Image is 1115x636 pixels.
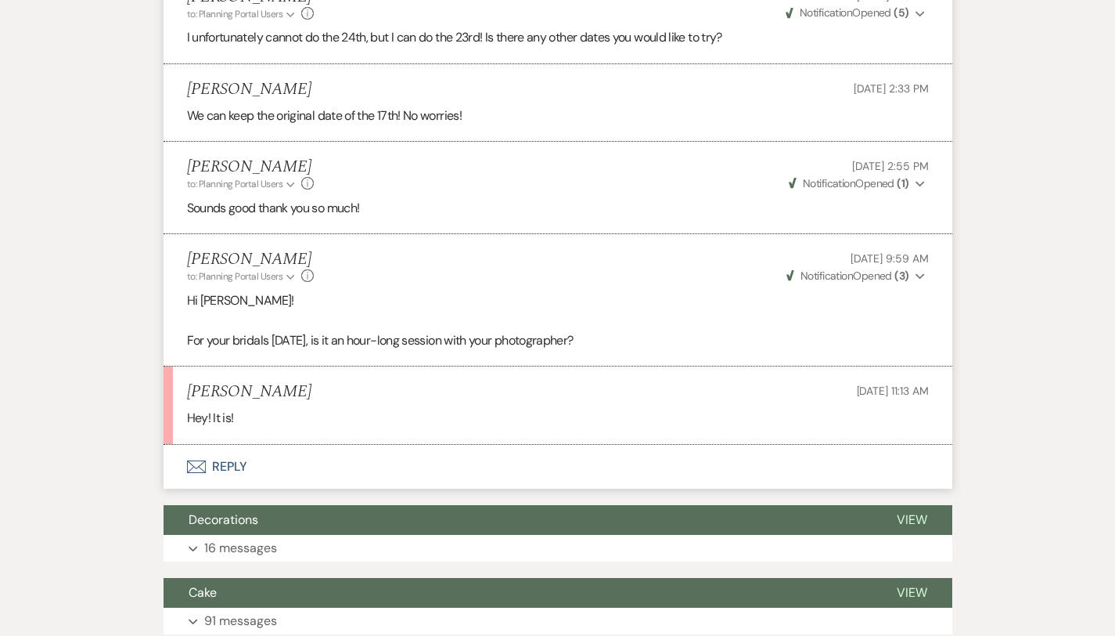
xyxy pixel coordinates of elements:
[897,584,927,601] span: View
[857,384,929,398] span: [DATE] 11:13 AM
[187,382,311,402] h5: [PERSON_NAME]
[187,27,929,48] p: I unfortunately cannot do the 24th, but I can do the 23rd! Is there any other dates you would lik...
[164,505,872,535] button: Decorations
[872,505,952,535] button: View
[187,177,298,191] button: to: Planning Portal Users
[800,269,853,283] span: Notification
[187,408,929,428] p: Hey! It is!
[189,511,258,528] span: Decorations
[187,331,929,351] p: For your bridals [DATE], is it an hour-long session with your photographer?
[187,250,315,269] h5: [PERSON_NAME]
[164,578,872,608] button: Cake
[897,176,908,190] strong: ( 1 )
[786,5,909,20] span: Opened
[894,5,908,20] strong: ( 5 )
[852,159,928,173] span: [DATE] 2:55 PM
[187,291,929,311] p: Hi [PERSON_NAME]!
[187,106,929,126] p: We can keep the original date of the 17th! No worries!
[789,176,909,190] span: Opened
[786,175,929,192] button: NotificationOpened (1)
[872,578,952,608] button: View
[786,269,909,283] span: Opened
[204,611,277,631] p: 91 messages
[187,80,311,99] h5: [PERSON_NAME]
[800,5,852,20] span: Notification
[897,511,927,528] span: View
[854,81,928,96] span: [DATE] 2:33 PM
[851,251,928,266] span: [DATE] 9:59 AM
[187,178,283,190] span: to: Planning Portal Users
[783,5,929,21] button: NotificationOpened (5)
[803,176,855,190] span: Notification
[187,198,929,219] p: Sounds good thank you so much!
[894,269,908,283] strong: ( 3 )
[187,8,283,20] span: to: Planning Portal Users
[189,584,217,601] span: Cake
[164,535,952,562] button: 16 messages
[784,268,929,284] button: NotificationOpened (3)
[187,157,315,177] h5: [PERSON_NAME]
[187,7,298,21] button: to: Planning Portal Users
[187,269,298,284] button: to: Planning Portal Users
[164,608,952,634] button: 91 messages
[204,538,277,558] p: 16 messages
[164,445,952,489] button: Reply
[187,270,283,283] span: to: Planning Portal Users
